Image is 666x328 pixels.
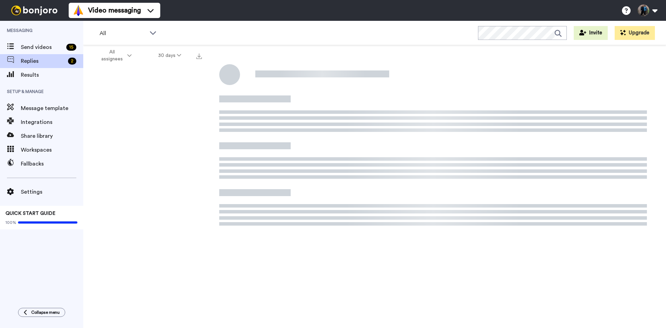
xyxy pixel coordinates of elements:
span: Collapse menu [31,310,60,315]
span: Replies [21,57,65,65]
span: Send videos [21,43,63,51]
button: All assignees [85,46,145,65]
span: All assignees [98,49,126,62]
span: All [100,29,146,37]
button: Upgrade [615,26,655,40]
button: 30 days [145,49,195,62]
div: 15 [66,44,76,51]
span: Settings [21,188,83,196]
img: bj-logo-header-white.svg [8,6,60,15]
span: Message template [21,104,83,112]
img: vm-color.svg [73,5,84,16]
span: Integrations [21,118,83,126]
span: Fallbacks [21,160,83,168]
span: QUICK START GUIDE [6,211,55,216]
button: Invite [574,26,608,40]
button: Collapse menu [18,308,65,317]
span: Results [21,71,83,79]
button: Export all results that match these filters now. [194,50,204,61]
span: Video messaging [88,6,141,15]
div: 2 [68,58,76,65]
img: export.svg [196,53,202,59]
span: Workspaces [21,146,83,154]
span: Share library [21,132,83,140]
span: 100% [6,220,16,225]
